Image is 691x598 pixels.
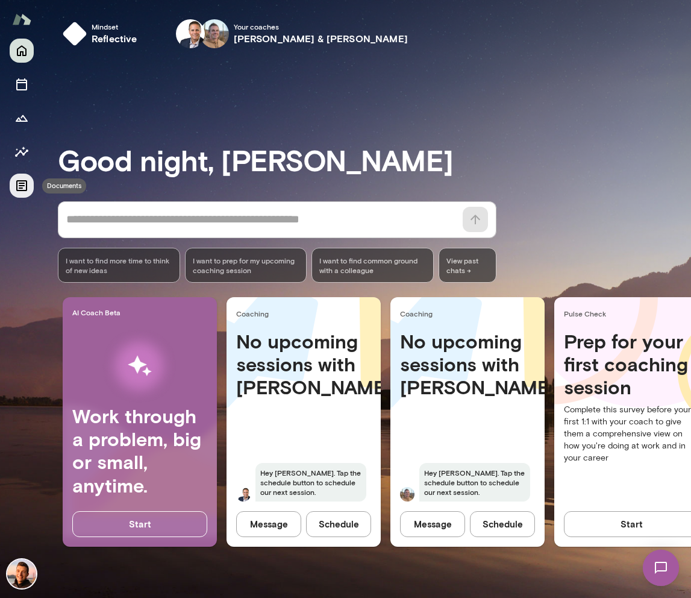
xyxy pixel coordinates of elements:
span: I want to find more time to think of new ideas [66,256,172,275]
button: Home [10,39,34,63]
button: Insights [10,140,34,164]
div: Documents [42,178,86,194]
span: Coaching [236,309,376,318]
span: Hey [PERSON_NAME]. Tap the schedule button to schedule our next session. [255,463,366,502]
div: I want to prep for my upcoming coaching session [185,248,307,283]
img: Jon [176,19,205,48]
h4: No upcoming sessions with [PERSON_NAME] [236,330,371,399]
span: Your coach es [234,22,408,31]
button: Message [236,511,301,537]
img: AI Workflows [86,328,193,404]
span: Hey [PERSON_NAME]. Tap the schedule button to schedule our next session. [419,463,530,502]
div: I want to find common ground with a colleague [311,248,434,283]
button: Mindsetreflective [58,14,147,53]
button: Start [72,511,207,537]
span: I want to prep for my upcoming coaching session [193,256,299,275]
img: Jon Fraser Fraser [236,487,251,502]
h6: reflective [92,31,137,46]
h3: Good night, [PERSON_NAME] [58,143,691,177]
div: I want to find more time to think of new ideas [58,248,180,283]
span: AI Coach Beta [72,307,212,317]
h6: [PERSON_NAME] & [PERSON_NAME] [234,31,408,46]
button: Message [400,511,465,537]
button: Growth Plan [10,106,34,130]
h4: Work through a problem, big or small, anytime. [72,404,207,497]
span: Coaching [400,309,540,318]
button: Schedule [470,511,535,537]
button: Adam Jon Your coaches[PERSON_NAME] & [PERSON_NAME] [166,14,417,53]
h4: No upcoming sessions with [PERSON_NAME] [400,330,535,399]
span: View past chats -> [439,248,496,283]
img: Adam Griffin Griffin [400,487,414,502]
span: Pulse Check [564,309,686,318]
img: Jonas Gebhardt [7,559,36,588]
button: Schedule [306,511,371,537]
button: Sessions [10,72,34,96]
img: Adam [200,19,229,48]
img: mindset [63,22,87,46]
span: Mindset [92,22,137,31]
img: Mento [12,8,31,31]
button: Documents [10,174,34,198]
span: I want to find common ground with a colleague [319,256,426,275]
